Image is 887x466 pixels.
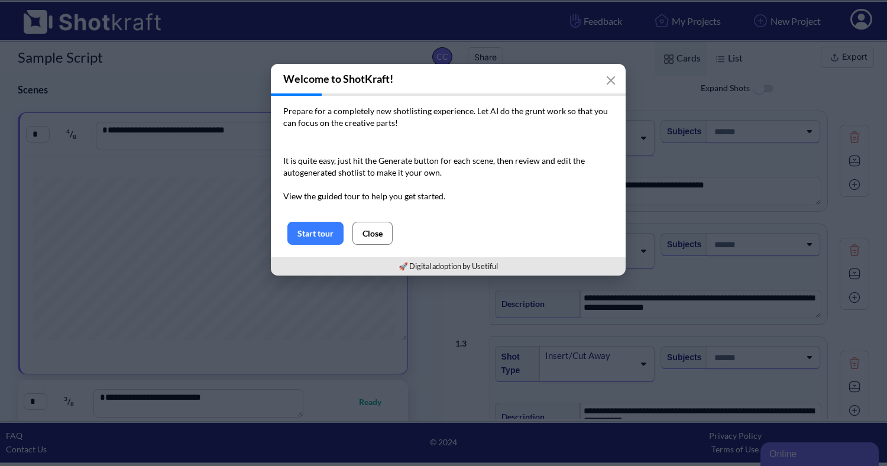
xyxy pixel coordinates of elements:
h3: Welcome to ShotKraft! [271,64,626,93]
button: Close [352,222,393,245]
div: Online [9,7,109,21]
p: It is quite easy, just hit the Generate button for each scene, then review and edit the autogener... [283,155,613,202]
button: Start tour [287,222,344,245]
a: 🚀 Digital adoption by Usetiful [399,261,498,271]
span: Prepare for a completely new shotlisting experience. [283,106,475,116]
